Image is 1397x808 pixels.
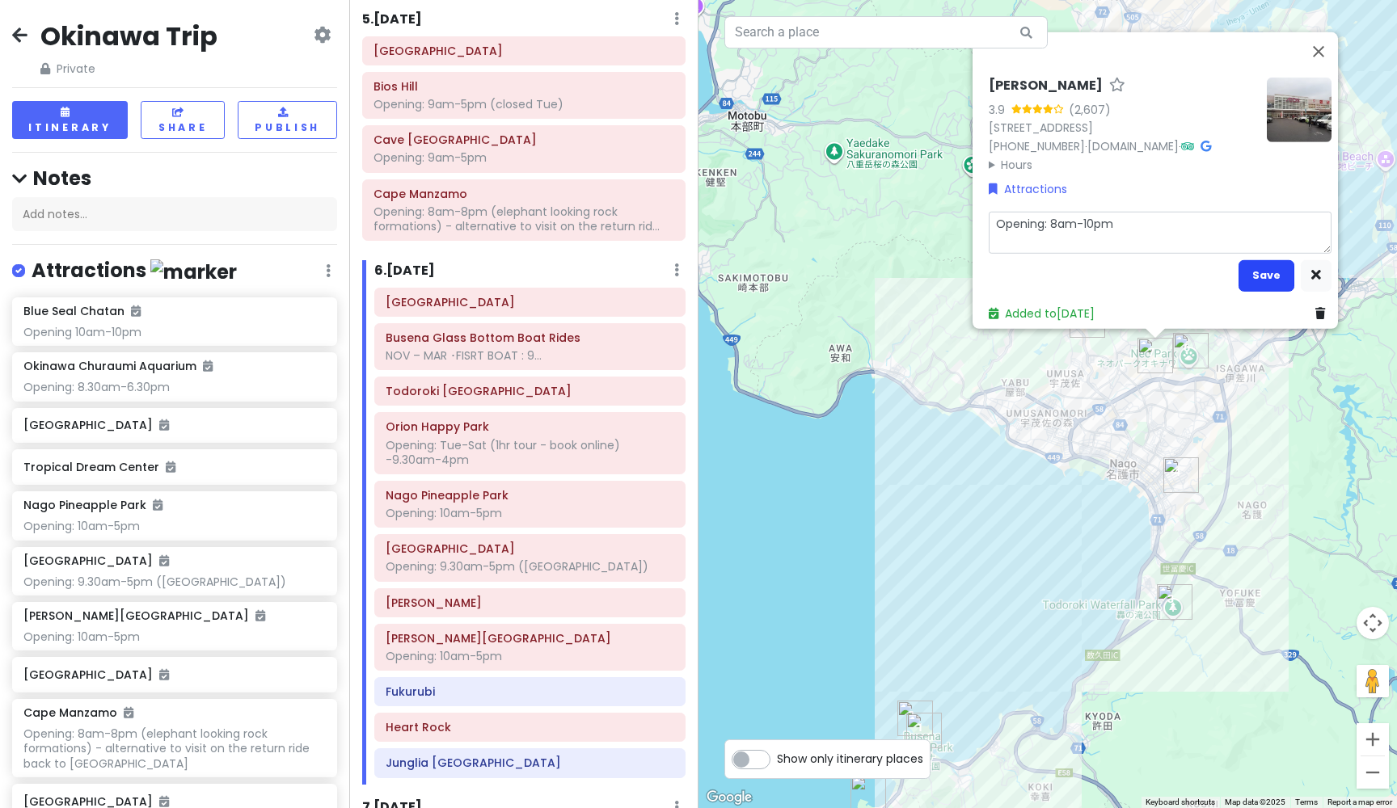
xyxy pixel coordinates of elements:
[989,101,1011,119] div: 3.9
[159,669,169,680] i: Added to itinerary
[386,559,674,574] div: Opening: 9.30am-5pm ([GEOGRAPHIC_DATA])
[989,78,1103,95] h6: [PERSON_NAME]
[897,701,933,736] div: Busena Glass Bottom Boat Rides
[1357,756,1389,789] button: Zoom out
[1327,797,1392,806] a: Report a map error
[1069,101,1111,119] div: (2,607)
[12,101,128,139] button: Itinerary
[374,204,674,234] div: Opening: 8am-8pm (elephant looking rock formations) - alternative to visit on the return rid...
[374,44,674,58] h6: Southeast Botanical Gardens
[1109,78,1125,95] a: Star place
[777,750,923,768] span: Show only itinerary places
[255,610,265,621] i: Added to itinerary
[989,138,1085,154] a: [PHONE_NUMBER]
[1357,607,1389,639] button: Map camera controls
[238,101,337,139] button: Publish
[23,705,133,720] h6: Cape Manzamo
[386,330,674,345] h6: Busena Glass Bottom Boat Rides
[386,684,674,699] h6: Fukurubi
[362,11,422,28] h6: 5 . [DATE]
[906,713,942,748] div: Busena Marine Park
[374,79,674,94] h6: Bios Hill
[386,384,674,398] h6: Todoroki Waterfall Park
[1157,584,1192,620] div: Todoroki Waterfall Park
[40,60,217,78] span: Private
[23,667,325,682] h6: [GEOGRAPHIC_DATA]
[1173,333,1209,368] div: Neo Park
[203,360,213,372] i: Added to itinerary
[23,553,169,568] h6: [GEOGRAPHIC_DATA]
[1295,797,1318,806] a: Terms
[23,726,325,771] div: Opening: 8am-8pm (elephant looking rock formations) - alternative to visit on the return ride bac...
[386,720,674,734] h6: Heart Rock
[159,796,169,807] i: Added to itinerary
[386,488,674,503] h6: Nago Pineapple Park
[1181,141,1194,152] i: Tripadvisor
[23,608,265,623] h6: [PERSON_NAME][GEOGRAPHIC_DATA]
[386,295,674,309] h6: Busena Marine Park
[374,150,674,165] div: Opening: 9am-5pm
[703,787,756,808] a: Open this area in Google Maps (opens a new window)
[23,629,325,644] div: Opening: 10am-5pm
[989,120,1093,136] a: [STREET_ADDRESS]
[166,461,175,473] i: Added to itinerary
[386,438,674,467] div: Opening: Tue-Sat (1hr tour - book online) -9.30am-4pm
[1357,723,1389,755] button: Zoom in
[386,348,674,363] div: NOV – MAR ･FISRT BOAT : 9...
[386,755,674,770] h6: Junglia Okinawa
[989,180,1067,198] a: Attractions
[374,97,674,112] div: Opening: 9am-5pm (closed Tue)
[1267,78,1332,142] img: Picture of the place
[386,595,674,610] h6: AEON Nago
[1137,338,1173,373] div: AEON Nago
[1299,32,1338,71] button: Close
[1163,457,1199,493] div: Orion Happy Park
[989,78,1254,174] div: · ·
[141,101,225,139] button: Share
[1225,797,1285,806] span: Map data ©2025
[32,258,237,284] h4: Attractions
[12,166,337,191] h4: Notes
[23,519,325,533] div: Opening: 10am-5pm
[23,418,325,432] h6: [GEOGRAPHIC_DATA]
[1357,665,1389,697] button: Drag Pegman onto the map to open Street View
[23,304,141,318] h6: Blue Seal Chatan
[23,380,325,394] div: Opening: 8.30am-6.30pm
[1315,305,1332,322] a: Delete place
[374,133,674,147] h6: Cave Okinawa
[1087,138,1179,154] a: [DOMAIN_NAME]
[23,498,162,512] h6: Nago Pineapple Park
[703,787,756,808] img: Google
[124,707,133,718] i: Added to itinerary
[724,16,1048,48] input: Search a place
[153,499,162,511] i: Added to itinerary
[23,574,325,589] div: Opening: 9.30am-5pm ([GEOGRAPHIC_DATA])
[989,305,1095,322] a: Added to[DATE]
[386,649,674,663] div: Opening: 10am-5pm
[23,325,325,339] div: Opening 10am-10pm
[386,506,674,520] div: Opening: 10am-5pm
[159,419,169,431] i: Added to itinerary
[374,263,435,280] h6: 6 . [DATE]
[1239,259,1294,291] button: Save
[386,541,674,556] h6: Neo Park
[386,419,674,434] h6: Orion Happy Park
[23,460,325,474] h6: Tropical Dream Center
[1201,141,1211,152] i: Google Maps
[1146,797,1215,808] button: Keyboard shortcuts
[159,555,169,566] i: Added to itinerary
[989,211,1332,253] textarea: Opening: 8am-10pm
[12,197,337,231] div: Add notes...
[131,305,141,317] i: Added to itinerary
[40,19,217,53] h2: Okinawa Trip
[23,359,213,373] h6: Okinawa Churaumi Aquarium
[989,156,1254,174] summary: Hours
[150,259,237,284] img: marker
[374,187,674,201] h6: Cape Manzamo
[386,631,674,646] h6: Kouri Ocean Tower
